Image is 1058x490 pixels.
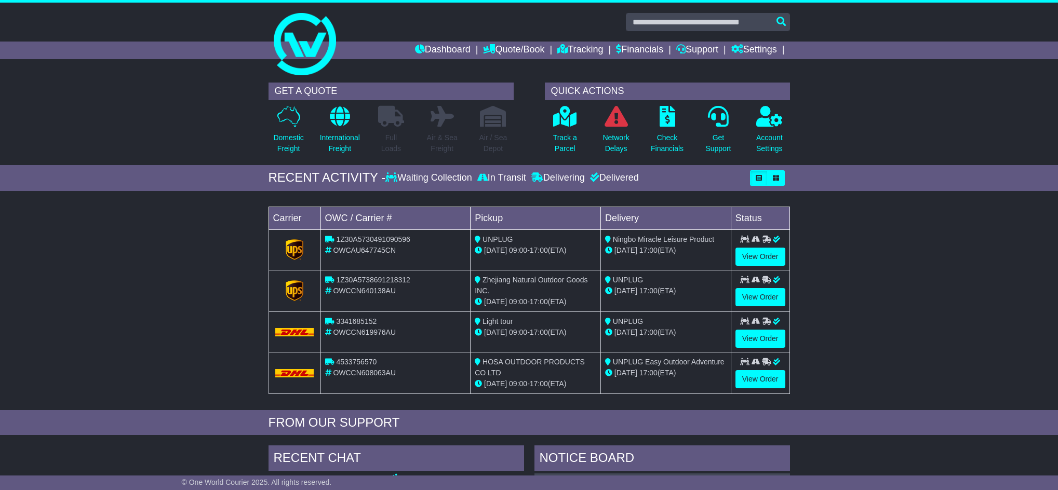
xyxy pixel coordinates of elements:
a: Support [676,42,718,59]
div: RECENT ACTIVITY - [269,170,386,185]
div: Delivering [529,172,587,184]
span: OWCCN608063AU [333,369,396,377]
span: OWCCN640138AU [333,287,396,295]
a: CheckFinancials [650,105,684,160]
span: 3341685152 [336,317,377,325]
span: [DATE] [484,379,507,388]
a: Dashboard [415,42,471,59]
a: InternationalFreight [319,105,360,160]
a: View Order [735,330,785,348]
a: DomesticFreight [273,105,304,160]
a: View Order [735,288,785,306]
div: - (ETA) [475,378,596,389]
div: FROM OUR SUPPORT [269,415,790,430]
span: 1Z30A5730491090596 [336,235,410,243]
div: (ETA) [605,327,727,338]
p: Full Loads [378,132,404,154]
p: International Freight [320,132,360,154]
span: 17:00 [530,379,548,388]
p: Air / Sea Depot [479,132,507,154]
p: Get Support [705,132,731,154]
span: UNPLUG [613,276,643,284]
span: [DATE] [614,246,637,254]
span: 17:00 [639,246,658,254]
span: OWCCN619976AU [333,328,396,336]
div: Delivered [587,172,639,184]
span: © One World Courier 2025. All rights reserved. [182,478,332,486]
span: 17:00 [530,297,548,306]
span: 09:00 [509,297,527,306]
span: UNPLUG [613,317,643,325]
td: Carrier [269,207,320,229]
img: DHL.png [275,369,314,377]
span: 09:00 [509,246,527,254]
span: 17:00 [530,246,548,254]
span: 17:00 [639,287,658,295]
span: Ningbo Miracle Leisure Product [613,235,714,243]
div: (ETA) [605,245,727,256]
span: 09:00 [509,328,527,336]
div: NOTICE BOARD [534,445,790,473]
span: Light tour [483,317,513,325]
a: View Order [735,248,785,266]
div: - (ETA) [475,327,596,338]
span: 17:00 [530,328,548,336]
p: Account Settings [756,132,783,154]
div: - (ETA) [475,296,596,307]
div: GET A QUOTE [269,83,514,100]
a: View Order [735,370,785,388]
td: Delivery [600,207,731,229]
span: 4533756570 [336,358,377,366]
div: (ETA) [605,285,727,296]
img: GetCarrierServiceLogo [286,239,303,260]
a: NetworkDelays [602,105,630,160]
a: Track aParcel [553,105,578,160]
span: [DATE] [484,246,507,254]
p: Network Delays [602,132,629,154]
span: [DATE] [614,328,637,336]
td: OWC / Carrier # [320,207,471,229]
p: Domestic Freight [273,132,303,154]
p: Check Financials [651,132,684,154]
a: Quote/Book [483,42,544,59]
td: Pickup [471,207,601,229]
div: RECENT CHAT [269,445,524,473]
span: [DATE] [614,287,637,295]
span: [DATE] [614,369,637,377]
div: (ETA) [605,367,727,378]
div: - (ETA) [475,245,596,256]
a: Tracking [557,42,603,59]
div: In Transit [475,172,529,184]
a: Settings [731,42,777,59]
p: Air & Sea Freight [427,132,458,154]
td: Status [731,207,789,229]
span: 09:00 [509,379,527,388]
span: 17:00 [639,369,658,377]
span: 1Z30A5738691218312 [336,276,410,284]
span: HOSA OUTDOOR PRODUCTS CO LTD [475,358,585,377]
span: UNPLUG [483,235,513,243]
span: UNPLUG Easy Outdoor Adventure [613,358,725,366]
span: [DATE] [484,328,507,336]
span: 17:00 [639,328,658,336]
div: Waiting Collection [385,172,474,184]
span: OWCAU647745CN [333,246,396,254]
span: Zhejiang Natural Outdoor Goods INC. [475,276,587,295]
span: [DATE] [484,297,507,306]
img: GetCarrierServiceLogo [286,280,303,301]
a: Financials [616,42,663,59]
a: AccountSettings [756,105,783,160]
a: GetSupport [705,105,731,160]
img: DHL.png [275,328,314,336]
div: QUICK ACTIONS [545,83,790,100]
p: Track a Parcel [553,132,577,154]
